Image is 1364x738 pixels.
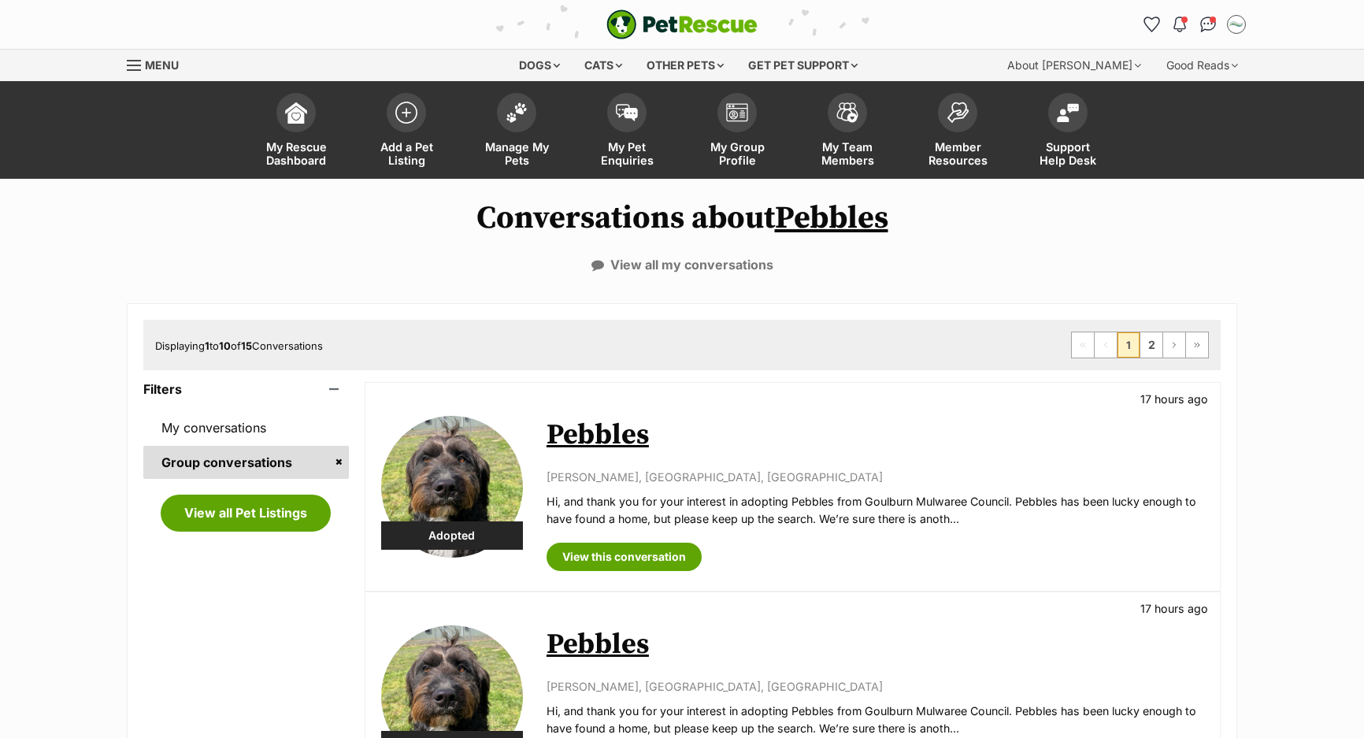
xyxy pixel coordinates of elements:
img: dashboard-icon-eb2f2d2d3e046f16d808141f083e7271f6b2e854fb5c12c21221c1fb7104beca.svg [285,102,307,124]
span: Menu [145,58,179,72]
div: Good Reads [1155,50,1249,81]
strong: 10 [219,339,231,352]
img: add-pet-listing-icon-0afa8454b4691262ce3f59096e99ab1cd57d4a30225e0717b998d2c9b9846f56.svg [395,102,417,124]
span: Previous page [1095,332,1117,358]
a: PetRescue [606,9,758,39]
img: help-desk-icon-fdf02630f3aa405de69fd3d07c3f3aa587a6932b1a1747fa1d2bba05be0121f9.svg [1057,103,1079,122]
div: Dogs [508,50,571,81]
img: Amanda Pain profile pic [1229,17,1244,32]
a: View this conversation [547,543,702,571]
p: 17 hours ago [1140,391,1208,407]
span: Add a Pet Listing [371,140,442,167]
a: Last page [1186,332,1208,358]
a: Favourites [1139,12,1164,37]
p: [PERSON_NAME], [GEOGRAPHIC_DATA], [GEOGRAPHIC_DATA] [547,678,1204,695]
span: Manage My Pets [481,140,552,167]
span: My Rescue Dashboard [261,140,332,167]
p: 17 hours ago [1140,600,1208,617]
a: My Team Members [792,85,903,179]
img: member-resources-icon-8e73f808a243e03378d46382f2149f9095a855e16c252ad45f914b54edf8863c.svg [947,102,969,123]
a: Pebbles [547,627,649,662]
div: About [PERSON_NAME] [996,50,1152,81]
img: group-profile-icon-3fa3cf56718a62981997c0bc7e787c4b2cf8bcc04b72c1350f741eb67cf2f40e.svg [726,103,748,122]
p: Hi, and thank you for your interest in adopting Pebbles from Goulburn Mulwaree Council. Pebbles h... [547,493,1204,527]
img: team-members-icon-5396bd8760b3fe7c0b43da4ab00e1e3bb1a5d9ba89233759b79545d2d3fc5d0d.svg [836,102,858,123]
a: View all Pet Listings [161,495,331,531]
button: Notifications [1167,12,1192,37]
nav: Pagination [1071,332,1209,358]
span: Page 1 [1118,332,1140,358]
a: Manage My Pets [461,85,572,179]
span: Displaying to of Conversations [155,339,323,352]
a: My Rescue Dashboard [241,85,351,179]
span: Support Help Desk [1032,140,1103,167]
header: Filters [143,382,349,396]
span: My Group Profile [702,140,773,167]
strong: 1 [205,339,209,352]
button: My account [1224,12,1249,37]
a: Member Resources [903,85,1013,179]
span: First page [1072,332,1094,358]
div: Other pets [636,50,735,81]
a: My Group Profile [682,85,792,179]
a: Pebbles [775,198,888,238]
a: Menu [127,50,190,78]
a: Pebbles [547,417,649,453]
img: manage-my-pets-icon-02211641906a0b7f246fdf0571729dbe1e7629f14944591b6c1af311fb30b64b.svg [506,102,528,123]
span: My Pet Enquiries [591,140,662,167]
img: chat-41dd97257d64d25036548639549fe6c8038ab92f7586957e7f3b1b290dea8141.svg [1200,17,1217,32]
span: My Team Members [812,140,883,167]
p: Hi, and thank you for your interest in adopting Pebbles from Goulburn Mulwaree Council. Pebbles h... [547,703,1204,736]
a: Add a Pet Listing [351,85,461,179]
img: Pebbles [381,416,523,558]
img: logo-e224e6f780fb5917bec1dbf3a21bbac754714ae5b6737aabdf751b685950b380.svg [606,9,758,39]
a: My Pet Enquiries [572,85,682,179]
p: [PERSON_NAME], [GEOGRAPHIC_DATA], [GEOGRAPHIC_DATA] [547,469,1204,485]
a: Page 2 [1140,332,1162,358]
div: Adopted [381,521,523,550]
span: Member Resources [922,140,993,167]
img: notifications-46538b983faf8c2785f20acdc204bb7945ddae34d4c08c2a6579f10ce5e182be.svg [1173,17,1186,32]
img: pet-enquiries-icon-7e3ad2cf08bfb03b45e93fb7055b45f3efa6380592205ae92323e6603595dc1f.svg [616,104,638,121]
strong: 15 [241,339,252,352]
div: Get pet support [737,50,869,81]
a: View all my conversations [591,258,773,272]
a: Support Help Desk [1013,85,1123,179]
a: Conversations [1195,12,1221,37]
a: Next page [1163,332,1185,358]
ul: Account quick links [1139,12,1249,37]
a: Group conversations [143,446,349,479]
a: My conversations [143,411,349,444]
div: Cats [573,50,633,81]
